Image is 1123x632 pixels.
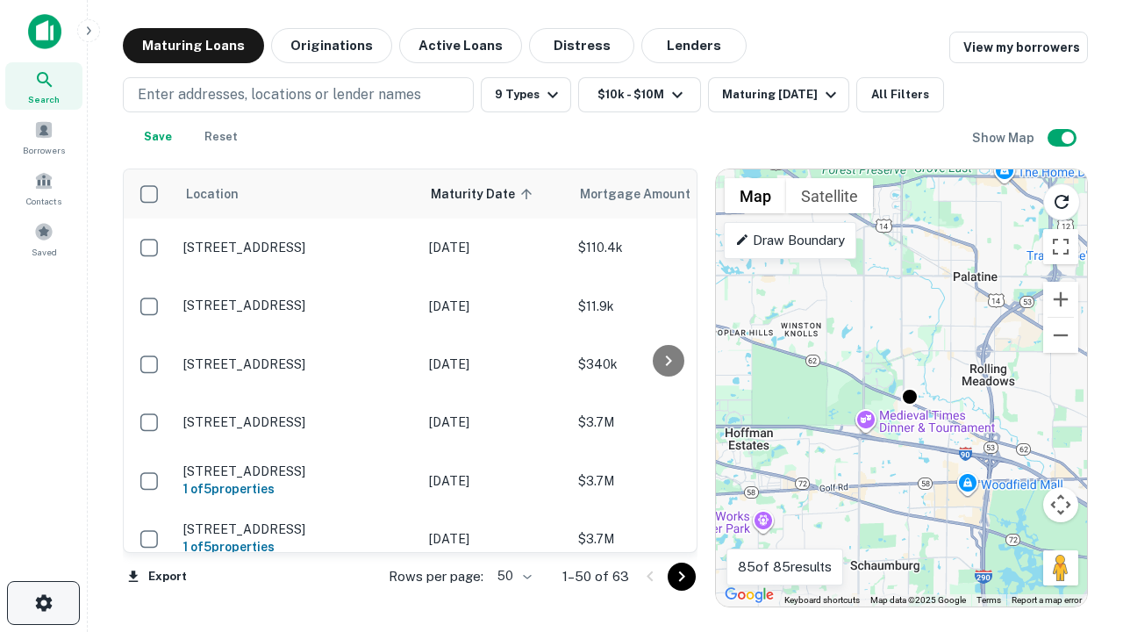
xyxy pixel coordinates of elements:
[562,566,629,587] p: 1–50 of 63
[490,564,534,589] div: 50
[720,584,778,607] img: Google
[399,28,522,63] button: Active Loans
[949,32,1088,63] a: View my borrowers
[183,463,411,479] p: [STREET_ADDRESS]
[5,164,82,212] a: Contacts
[123,28,264,63] button: Maturing Loans
[870,595,966,605] span: Map data ©2025 Google
[578,77,701,112] button: $10k - $10M
[28,14,61,49] img: capitalize-icon.png
[183,298,411,313] p: [STREET_ADDRESS]
[183,356,411,372] p: [STREET_ADDRESS]
[183,521,411,537] p: [STREET_ADDRESS]
[722,84,841,105] div: Maturing [DATE]
[578,471,754,491] p: $3.7M
[193,119,249,154] button: Reset
[431,183,538,205] span: Maturity Date
[668,563,696,591] button: Go to next page
[856,77,944,112] button: All Filters
[716,169,1087,607] div: 0 0
[123,564,191,590] button: Export
[578,355,754,374] p: $340k
[32,245,57,259] span: Saved
[183,537,411,557] h6: 1 of 5 properties
[1043,183,1080,220] button: Reload search area
[708,77,849,112] button: Maturing [DATE]
[420,169,569,219] th: Maturity Date
[738,557,832,578] p: 85 of 85 results
[26,194,61,208] span: Contacts
[578,529,754,549] p: $3.7M
[5,62,82,110] a: Search
[130,119,186,154] button: Save your search to get updates of matches that match your search criteria.
[429,355,561,374] p: [DATE]
[183,414,411,430] p: [STREET_ADDRESS]
[578,238,754,257] p: $110.4k
[5,215,82,262] a: Saved
[1035,435,1123,520] iframe: Chat Widget
[784,594,860,607] button: Keyboard shortcuts
[641,28,747,63] button: Lenders
[175,169,420,219] th: Location
[735,230,845,251] p: Draw Boundary
[5,113,82,161] a: Borrowers
[725,178,786,213] button: Show street map
[138,84,421,105] p: Enter addresses, locations or lender names
[720,584,778,607] a: Open this area in Google Maps (opens a new window)
[429,238,561,257] p: [DATE]
[786,178,873,213] button: Show satellite imagery
[271,28,392,63] button: Originations
[1012,595,1082,605] a: Report a map error
[1043,550,1078,585] button: Drag Pegman onto the map to open Street View
[481,77,571,112] button: 9 Types
[1043,229,1078,264] button: Toggle fullscreen view
[976,595,1001,605] a: Terms (opens in new tab)
[580,183,713,205] span: Mortgage Amount
[183,479,411,499] h6: 1 of 5 properties
[389,566,483,587] p: Rows per page:
[23,143,65,157] span: Borrowers
[429,297,561,316] p: [DATE]
[1043,318,1078,353] button: Zoom out
[1043,282,1078,317] button: Zoom in
[429,471,561,491] p: [DATE]
[578,297,754,316] p: $11.9k
[569,169,762,219] th: Mortgage Amount
[429,529,561,549] p: [DATE]
[429,413,561,432] p: [DATE]
[123,77,474,112] button: Enter addresses, locations or lender names
[183,240,411,255] p: [STREET_ADDRESS]
[529,28,634,63] button: Distress
[578,413,754,432] p: $3.7M
[972,128,1037,147] h6: Show Map
[185,183,239,205] span: Location
[28,92,60,106] span: Search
